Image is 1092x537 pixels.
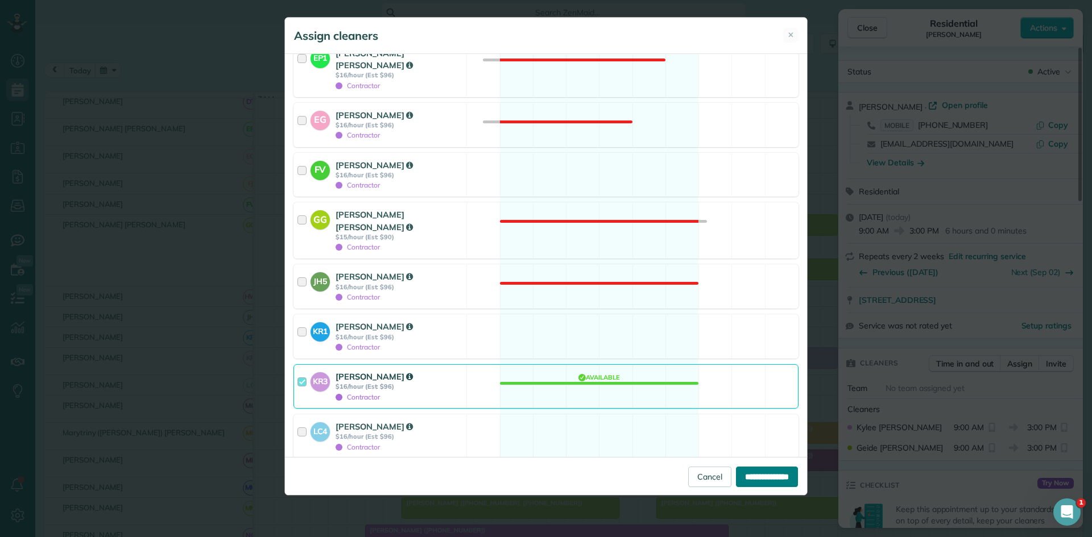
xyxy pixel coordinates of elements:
strong: $16/hour (Est: $96) [336,171,463,179]
strong: EG [311,111,330,127]
strong: [PERSON_NAME] [336,371,413,382]
span: Contractor [336,343,380,351]
span: Contractor [336,293,380,301]
iframe: Intercom live chat [1053,498,1081,526]
strong: [PERSON_NAME] [336,160,413,170]
span: Contractor [336,443,380,451]
strong: GG [311,210,330,226]
strong: [PERSON_NAME] [336,421,413,432]
strong: [PERSON_NAME] [336,271,413,282]
strong: $16/hour (Est: $96) [336,283,463,291]
strong: $16/hour (Est: $96) [336,121,463,129]
span: Contractor [336,131,380,139]
strong: [PERSON_NAME] [336,110,413,120]
span: 1 [1077,498,1086,507]
span: Contractor [336,393,380,401]
strong: $16/hour (Est: $96) [336,382,463,390]
strong: [PERSON_NAME] [336,321,413,332]
strong: KR3 [311,372,330,388]
strong: FV [311,161,330,177]
span: Contractor [336,243,380,251]
strong: $16/hour (Est: $96) [336,71,463,79]
h5: Assign cleaners [294,28,378,44]
span: ✕ [788,30,794,40]
strong: KR1 [311,322,330,338]
strong: EP1 [311,49,330,64]
span: Contractor [336,181,380,189]
strong: [PERSON_NAME] [PERSON_NAME] [336,209,413,232]
strong: JH5 [311,272,330,288]
strong: $16/hour (Est: $96) [336,432,463,440]
span: Contractor [336,81,380,90]
strong: LC4 [311,422,330,438]
strong: $16/hour (Est: $96) [336,333,463,341]
strong: $15/hour (Est: $90) [336,233,463,241]
a: Cancel [688,467,731,487]
strong: [PERSON_NAME] [PERSON_NAME] [336,48,413,70]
